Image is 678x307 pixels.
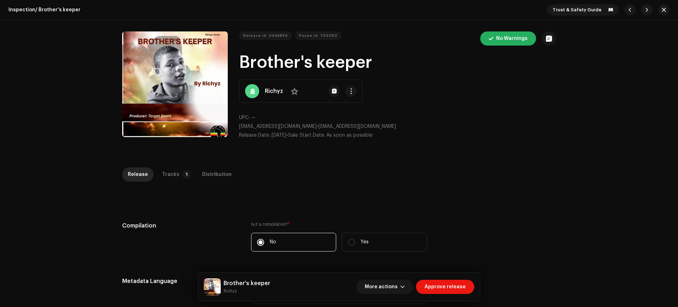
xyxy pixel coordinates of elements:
[239,115,250,120] span: UPC:
[243,29,288,43] span: Release Id: 3044859
[122,277,240,285] h5: Metadata Language
[270,238,276,246] p: No
[424,280,466,294] span: Approve release
[361,238,369,246] p: Yes
[182,170,191,179] p-badge: 1
[239,51,556,74] h1: Brother's keeper
[251,222,427,227] label: Is it a compilation?
[128,167,148,182] div: Release
[239,31,292,40] button: Release Id: 3044859
[204,278,221,295] img: f85f2127-ffb9-4f63-bd7f-71ffba49456b
[365,280,398,294] span: More actions
[202,167,232,182] div: Distribution
[299,29,337,43] span: Payee Id: 733283
[319,124,396,129] span: [EMAIL_ADDRESS][DOMAIN_NAME]
[224,288,270,295] small: Brother's keeper
[239,133,288,138] span: •
[265,87,283,95] strong: Richyz
[239,133,270,138] span: Release Date:
[295,31,341,40] button: Payee Id: 733283
[224,279,270,288] h5: Brother's keeper
[122,222,240,230] h5: Compilation
[162,167,179,182] div: Tracks
[416,280,474,294] button: Approve release
[239,123,556,130] p: •
[251,115,256,120] span: —
[272,133,286,138] span: [DATE]
[288,133,325,138] span: Sale Start Date:
[239,124,317,129] span: [EMAIL_ADDRESS][DOMAIN_NAME]
[356,280,413,294] button: More actions
[326,133,373,138] span: As soon as possible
